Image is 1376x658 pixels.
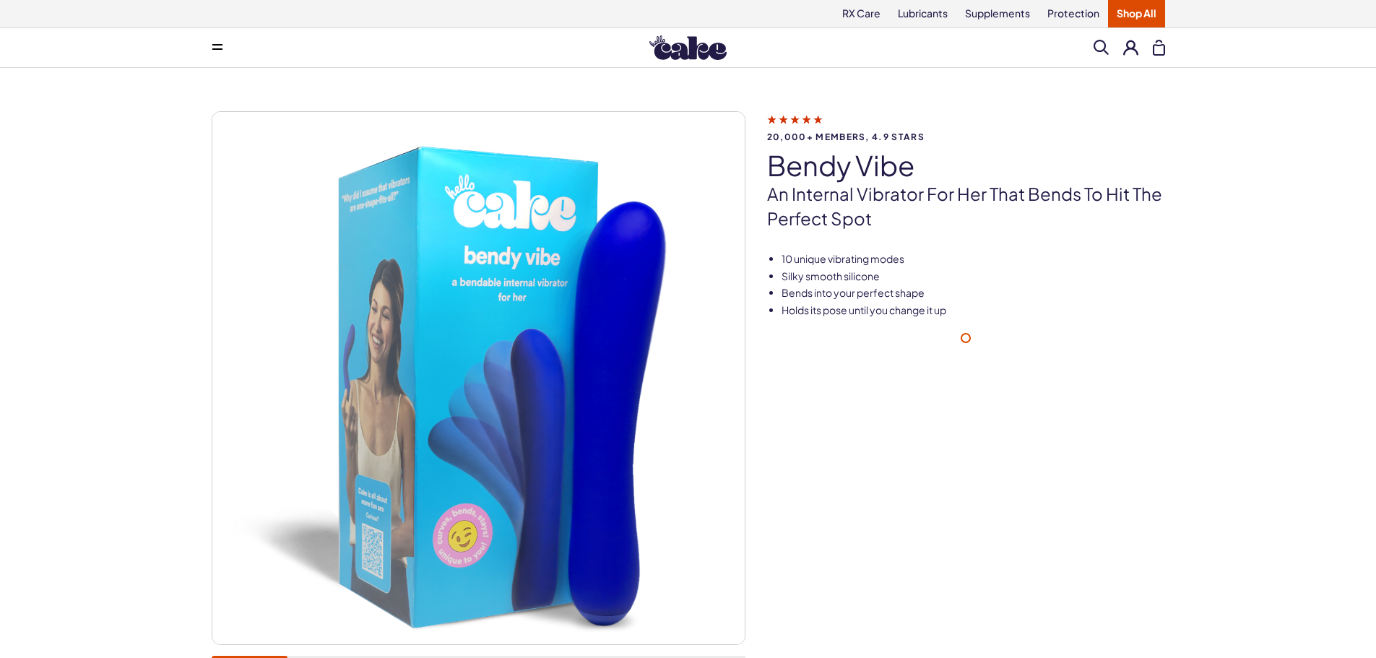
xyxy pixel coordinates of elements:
[649,35,727,60] img: Hello Cake
[782,269,1165,284] li: Silky smooth silicone
[782,252,1165,267] li: 10 unique vibrating modes
[767,150,1165,181] h1: Bendy Vibe
[767,132,1165,142] span: 20,000+ members, 4.9 stars
[767,182,1165,230] p: An internal vibrator for her that bends to hit the perfect spot
[212,112,745,644] img: Bendy Vibe
[767,113,1165,142] a: 20,000+ members, 4.9 stars
[782,286,1165,300] li: Bends into your perfect shape
[782,303,1165,318] li: Holds its pose until you change it up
